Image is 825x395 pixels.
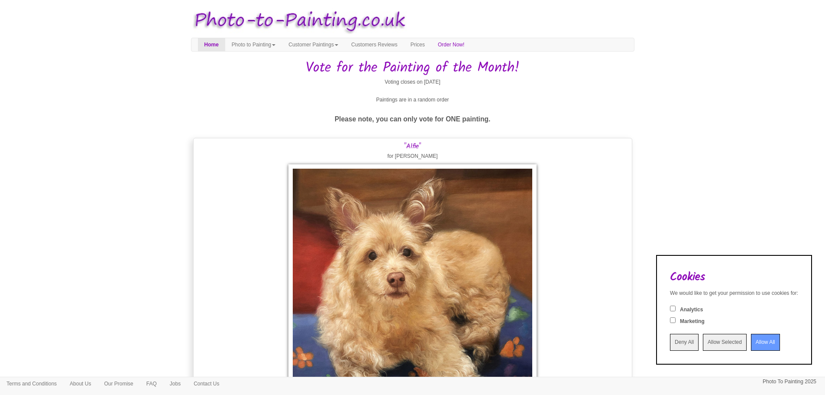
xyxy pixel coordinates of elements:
p: Paintings are in a random order [191,95,634,104]
a: Our Promise [97,377,139,390]
a: Contact Us [187,377,226,390]
a: Customer Paintings [282,38,345,51]
a: Jobs [163,377,187,390]
img: Photo to Painting [187,4,408,38]
label: Analytics [680,306,703,313]
div: We would like to get your permission to use cookies for: [670,290,798,297]
a: About Us [63,377,97,390]
a: Home [198,38,225,51]
a: Prices [404,38,431,51]
h1: Vote for the Painting of the Month! [191,60,634,75]
h2: Cookies [670,271,798,284]
input: Deny All [670,334,699,351]
label: Marketing [680,318,705,325]
a: Order Now! [431,38,471,51]
p: Voting closes on [DATE] [191,78,634,87]
input: Allow Selected [703,334,747,351]
a: Photo to Painting [225,38,282,51]
a: FAQ [140,377,163,390]
a: Customers Reviews [345,38,404,51]
p: Please note, you can only vote for ONE painting. [191,113,634,125]
p: Photo To Painting 2025 [763,377,816,386]
input: Allow All [751,334,780,351]
h3: "Alfie" [196,143,630,150]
